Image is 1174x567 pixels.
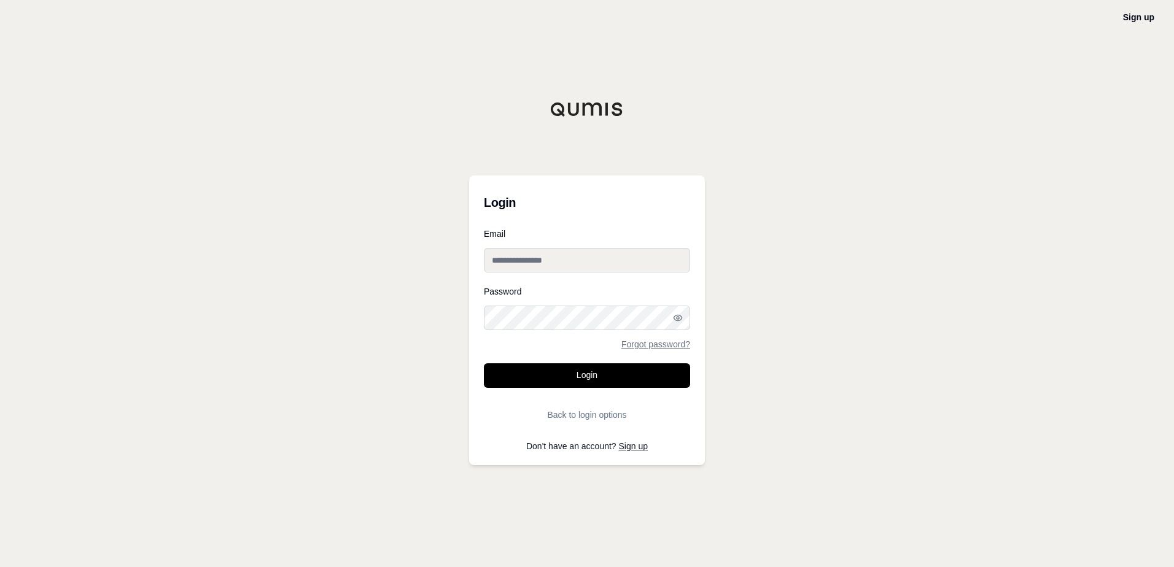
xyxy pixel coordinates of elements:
[484,403,690,427] button: Back to login options
[1123,12,1154,22] a: Sign up
[484,442,690,450] p: Don't have an account?
[550,102,624,117] img: Qumis
[484,287,690,296] label: Password
[619,441,648,451] a: Sign up
[484,229,690,238] label: Email
[484,190,690,215] h3: Login
[621,340,690,349] a: Forgot password?
[484,363,690,388] button: Login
